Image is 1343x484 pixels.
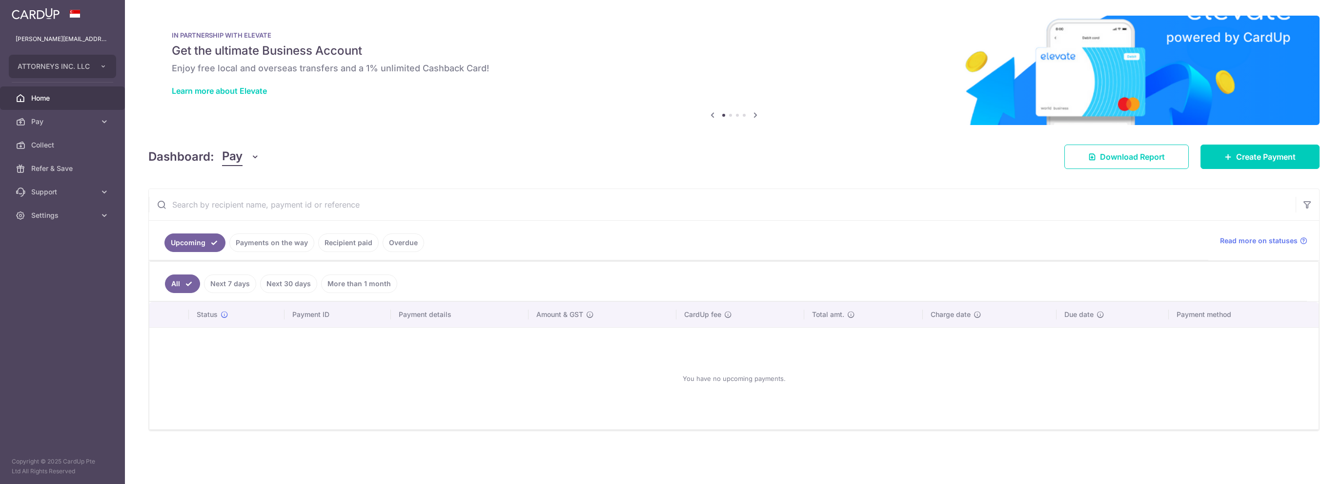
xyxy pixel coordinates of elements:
[31,117,96,126] span: Pay
[1281,455,1333,479] iframe: Opens a widget where you can find more information
[222,147,260,166] button: Pay
[222,147,243,166] span: Pay
[1169,302,1319,327] th: Payment method
[149,189,1296,220] input: Search by recipient name, payment id or reference
[31,140,96,150] span: Collect
[31,210,96,220] span: Settings
[318,233,379,252] a: Recipient paid
[172,43,1296,59] h5: Get the ultimate Business Account
[1201,145,1320,169] a: Create Payment
[536,310,583,319] span: Amount & GST
[148,16,1320,125] img: Renovation banner
[31,187,96,197] span: Support
[391,302,529,327] th: Payment details
[18,62,90,71] span: ATTORNEYS INC. LLC
[1220,236,1298,246] span: Read more on statuses
[383,233,424,252] a: Overdue
[931,310,971,319] span: Charge date
[684,310,721,319] span: CardUp fee
[16,34,109,44] p: [PERSON_NAME][EMAIL_ADDRESS][DOMAIN_NAME]
[172,86,267,96] a: Learn more about Elevate
[229,233,314,252] a: Payments on the way
[321,274,397,293] a: More than 1 month
[165,274,200,293] a: All
[31,164,96,173] span: Refer & Save
[260,274,317,293] a: Next 30 days
[12,8,60,20] img: CardUp
[1220,236,1307,246] a: Read more on statuses
[204,274,256,293] a: Next 7 days
[172,63,1296,74] h6: Enjoy free local and overseas transfers and a 1% unlimited Cashback Card!
[812,310,844,319] span: Total amt.
[285,302,391,327] th: Payment ID
[164,233,225,252] a: Upcoming
[1064,145,1189,169] a: Download Report
[197,310,218,319] span: Status
[161,336,1307,421] div: You have no upcoming payments.
[1236,151,1296,163] span: Create Payment
[1064,310,1094,319] span: Due date
[172,31,1296,39] p: IN PARTNERSHIP WITH ELEVATE
[1100,151,1165,163] span: Download Report
[9,55,116,78] button: ATTORNEYS INC. LLC
[148,148,214,166] h4: Dashboard:
[31,93,96,103] span: Home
